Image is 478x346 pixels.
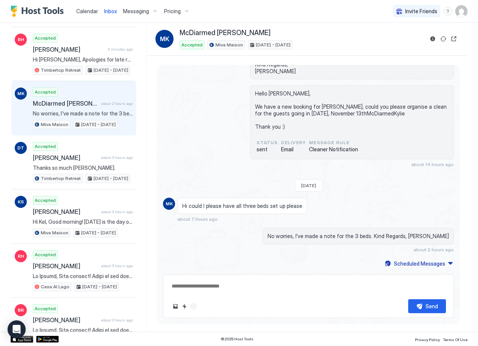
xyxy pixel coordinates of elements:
[35,143,56,150] span: Accepted
[439,34,448,43] button: Sync reservation
[33,218,133,225] span: Hi Kel, Good morning! [DATE] is the day of your stay! 😁✨ I just wanted to get in contact with you...
[41,67,81,74] span: Timbertop Retreat
[33,273,133,280] span: Lo Ipsumd, Sita consect! Adipi el sed doe te inci utla! 😁✨ E dolo magnaa en adm ve quisnos exer u...
[41,229,68,236] span: Miva Maison
[33,100,98,107] span: McDiarmed [PERSON_NAME]
[33,56,133,63] span: Hi [PERSON_NAME], Apologies for late reply. There is no bathtub at [GEOGRAPHIC_DATA] however the ...
[415,337,440,342] span: Privacy Policy
[180,302,189,311] button: Quick reply
[33,165,133,171] span: Thanks so much [PERSON_NAME].
[182,203,302,209] span: Hi could I please have all three beds set up please
[36,336,59,343] a: Google Play Store
[76,8,98,14] span: Calendar
[428,34,437,43] button: Reservation information
[309,146,358,153] span: Cleaner Notification
[256,42,290,48] span: [DATE] - [DATE]
[35,89,56,95] span: Accepted
[443,337,467,342] span: Terms Of Use
[41,121,68,128] span: Miva Maison
[33,154,98,161] span: [PERSON_NAME]
[160,34,169,43] span: MK
[41,283,69,290] span: Casa Al Lago
[180,29,271,37] span: McDiarmed [PERSON_NAME]
[415,335,440,343] a: Privacy Policy
[11,336,33,343] a: App Store
[411,161,454,167] span: about 14 hours ago
[255,90,449,130] span: Hello [PERSON_NAME], We have a new booking for [PERSON_NAME], could you please organise a clean f...
[413,247,454,252] span: about 2 hours ago
[101,263,133,268] span: about 3 hours ago
[443,335,467,343] a: Terms Of Use
[281,139,306,146] span: Delivery
[41,175,81,182] span: Timbertop Retreat
[33,110,133,117] span: No worries, I've made a note for the 3 beds. Kind Regards, [PERSON_NAME]
[35,197,56,204] span: Accepted
[101,155,133,160] span: about 3 hours ago
[18,253,24,260] span: RH
[76,7,98,15] a: Calendar
[215,42,243,48] span: Miva Maison
[443,7,452,16] div: menu
[309,139,358,146] span: Message Rule
[267,233,449,240] span: No worries, I've made a note for the 3 beds. Kind Regards, [PERSON_NAME]
[35,35,56,42] span: Accepted
[104,7,117,15] a: Inbox
[8,320,26,338] div: Open Intercom Messenger
[101,318,133,323] span: about 3 hours ago
[408,299,446,313] button: Send
[108,47,133,52] span: 3 minutes ago
[33,327,133,334] span: Lo Ipsumd, Sita consect! Adipi el sed doe te inci utla! 😁✨ E dolo magnaa en adm ve quisnos exer u...
[35,305,56,312] span: Accepted
[257,146,278,153] span: sent
[33,46,105,53] span: [PERSON_NAME]
[104,8,117,14] span: Inbox
[166,200,173,207] span: MK
[82,283,117,290] span: [DATE] - [DATE]
[449,34,458,43] button: Open reservation
[426,302,438,310] div: Send
[101,101,133,106] span: about 2 hours ago
[35,251,56,258] span: Accepted
[101,209,133,214] span: about 3 hours ago
[18,36,24,43] span: RH
[17,90,25,97] span: MK
[171,302,180,311] button: Upload image
[17,145,24,151] span: DT
[81,229,116,236] span: [DATE] - [DATE]
[281,146,306,153] span: Email
[94,67,128,74] span: [DATE] - [DATE]
[301,183,316,188] span: [DATE]
[455,5,467,17] div: User profile
[33,208,98,215] span: [PERSON_NAME]
[33,316,98,324] span: [PERSON_NAME]
[81,121,116,128] span: [DATE] - [DATE]
[177,216,218,222] span: about 7 hours ago
[181,42,203,48] span: Accepted
[123,8,149,15] span: Messaging
[94,175,128,182] span: [DATE] - [DATE]
[11,6,67,17] a: Host Tools Logo
[394,260,445,268] div: Scheduled Messages
[221,337,254,341] span: © 2025 Host Tools
[384,258,454,269] button: Scheduled Messages
[18,198,24,205] span: KS
[257,139,278,146] span: status
[33,262,98,270] span: [PERSON_NAME]
[164,8,181,15] span: Pricing
[18,307,24,314] span: BR
[405,8,437,15] span: Invite Friends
